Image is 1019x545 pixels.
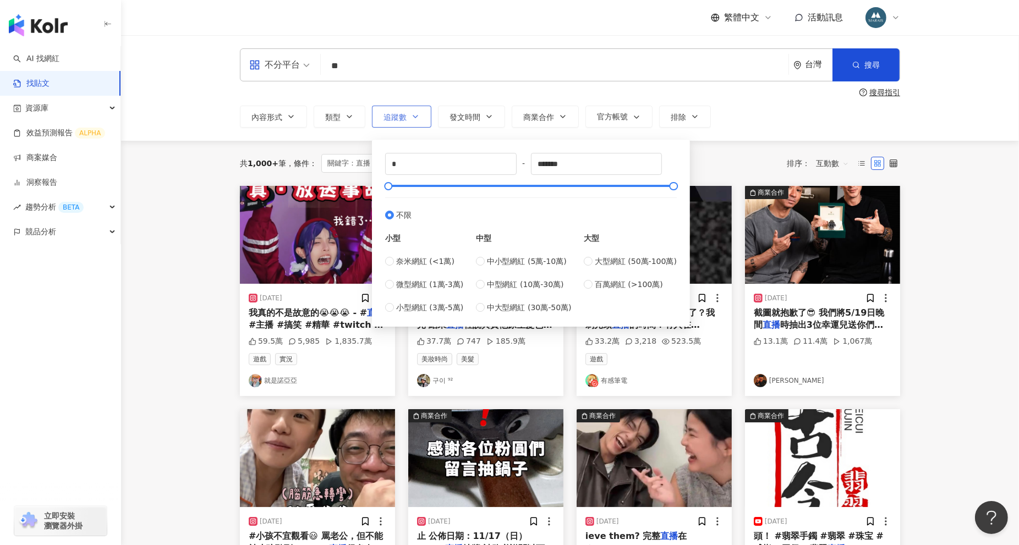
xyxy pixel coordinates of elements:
[585,374,723,387] a: KOL Avatar有感筆電
[421,410,447,421] div: 商業合作
[240,106,307,128] button: 內容形式
[44,511,83,531] span: 立即安裝 瀏覽器外掛
[325,113,341,122] span: 類型
[585,374,599,387] img: KOL Avatar
[596,517,619,526] div: [DATE]
[662,336,701,347] div: 523.5萬
[288,336,320,347] div: 5,985
[240,409,395,507] img: post-image
[754,374,891,387] a: KOL Avatar[PERSON_NAME]
[765,294,787,303] div: [DATE]
[671,113,686,122] span: 排除
[260,517,282,526] div: [DATE]
[745,186,900,284] button: 商業合作
[367,307,385,318] mark: 直播
[754,320,883,342] span: 時抽出3位幸運兒送你們青銅套組！每個
[286,159,317,168] span: 條件 ：
[577,409,732,507] button: 商業合作
[595,255,677,267] span: 大型網紅 (50萬-100萬)
[487,278,564,290] span: 中型網紅 (10萬-30萬)
[661,531,678,541] mark: 直播
[417,336,451,347] div: 37.7萬
[396,278,463,290] span: 微型網紅 (1萬-3萬)
[585,106,653,128] button: 官方帳號
[25,195,84,219] span: 趨勢分析
[13,177,57,188] a: 洞察報告
[523,113,554,122] span: 商業合作
[13,152,57,163] a: 商案媒合
[384,113,407,122] span: 追蹤數
[659,106,711,128] button: 排除
[275,353,297,365] span: 實況
[457,336,481,347] div: 747
[589,410,616,421] div: 商業合作
[325,336,371,347] div: 1,835.7萬
[249,307,367,318] span: 我真的不是故意的😭😭😭 - #
[385,232,463,244] div: 小型
[417,374,430,387] img: KOL Avatar
[450,113,480,122] span: 發文時間
[396,301,463,313] span: 小型網紅 (3萬-5萬)
[249,336,283,347] div: 59.5萬
[745,409,900,507] button: 商業合作
[758,187,784,198] div: 商業合作
[793,336,828,347] div: 11.4萬
[763,320,780,330] mark: 直播
[240,159,286,168] div: 共 筆
[249,59,260,70] span: appstore
[13,78,50,89] a: 找貼文
[321,154,387,173] span: 關鍵字：直播
[9,14,68,36] img: logo
[248,159,278,168] span: 1,000+
[251,113,282,122] span: 內容形式
[745,409,900,507] img: post-image
[396,255,454,267] span: 奈米網紅 (<1萬)
[487,255,567,267] span: 中小型網紅 (5萬-10萬)
[25,219,56,244] span: 競品分析
[249,320,383,355] span: #主播 #搞笑 #精華 #twitch #女主播 #圖奇 #米塔 #miside #misidecosplay #米塔cos
[260,294,282,303] div: [DATE]
[833,336,872,347] div: 1,067萬
[859,89,867,96] span: question-circle
[417,353,452,365] span: 美妝時尚
[585,336,620,347] div: 33.2萬
[512,106,579,128] button: 商業合作
[25,96,48,120] span: 資源庫
[457,353,479,365] span: 美髮
[18,512,39,530] img: chrome extension
[816,155,849,172] span: 互動數
[724,12,759,24] span: 繁體中文
[487,301,572,313] span: 中大型網紅 (30萬-50萬)
[249,353,271,365] span: 遊戲
[865,7,886,28] img: 358735463_652854033541749_1509380869568117342_n.jpg
[625,336,656,347] div: 3,218
[428,517,451,526] div: [DATE]
[754,336,788,347] div: 13.1萬
[869,88,900,97] div: 搜尋指引
[486,336,525,347] div: 185.9萬
[417,374,555,387] a: KOL Avatar구이 ⁹²
[808,12,843,23] span: 活動訊息
[249,56,300,74] div: 不分平台
[832,48,900,81] button: 搜尋
[758,410,784,421] div: 商業合作
[13,53,59,64] a: searchAI 找網紅
[408,409,563,507] button: 商業合作
[314,106,365,128] button: 類型
[745,186,900,284] img: post-image
[754,307,885,330] span: 截圖就抱歉了😎 我們將5/19日晚間
[372,106,431,128] button: 追蹤數
[585,531,661,541] span: ieve them? 完整
[805,60,832,69] div: 台灣
[975,501,1008,534] iframe: Help Scout Beacon - Open
[793,61,802,69] span: environment
[577,409,732,507] img: post-image
[595,278,663,290] span: 百萬網紅 (>100萬)
[249,374,262,387] img: KOL Avatar
[13,203,21,211] span: rise
[585,353,607,365] span: 遊戲
[597,112,628,121] span: 官方帳號
[517,157,531,169] span: -
[438,106,505,128] button: 發文時間
[396,209,412,221] span: 不限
